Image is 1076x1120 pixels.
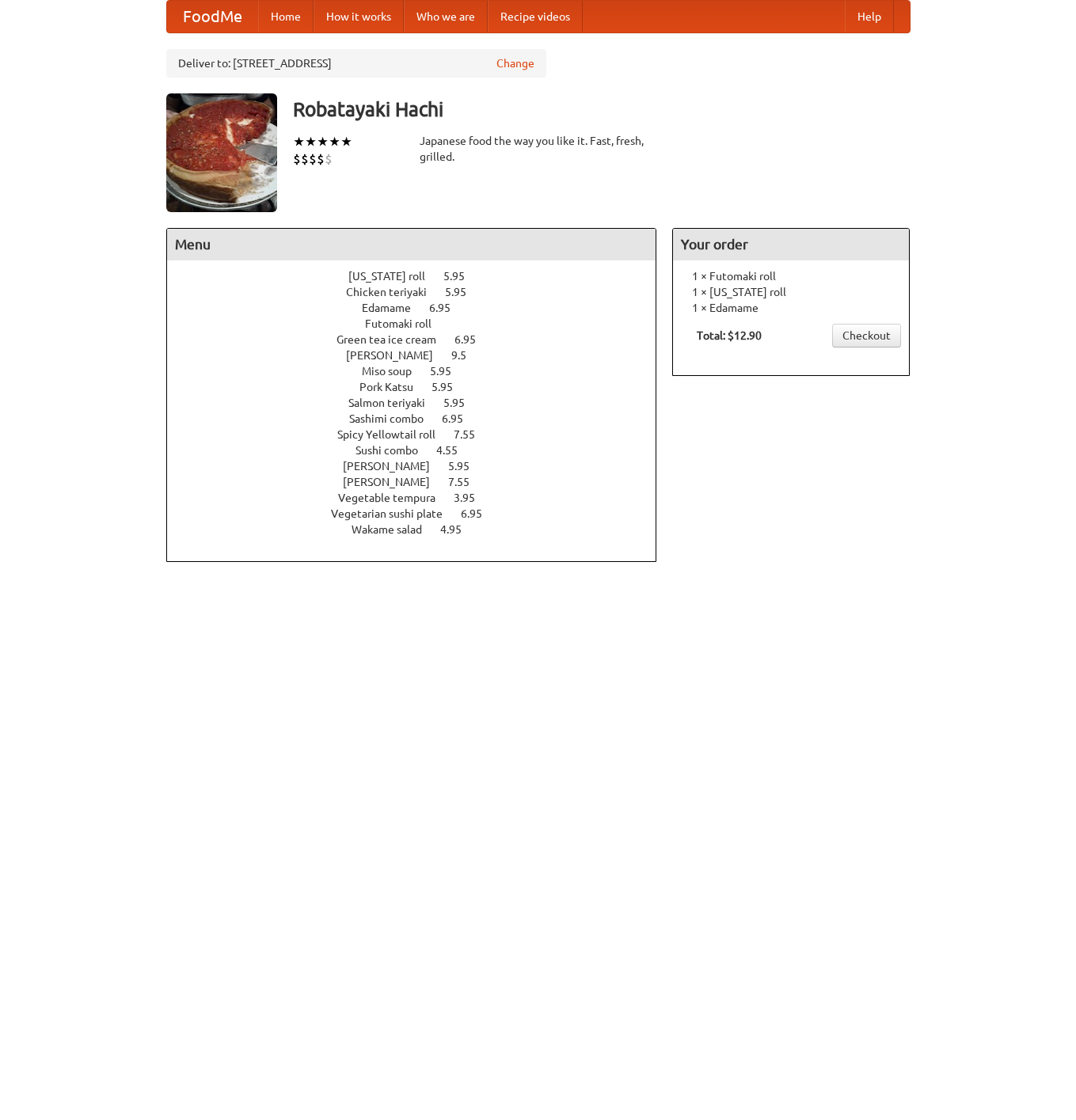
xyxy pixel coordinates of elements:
[314,1,404,32] a: How it works
[346,349,449,362] span: [PERSON_NAME]
[293,150,301,168] li: $
[346,286,496,298] a: Chicken teriyaki 5.95
[681,300,901,316] li: 1 × Edamame
[343,476,499,488] a: [PERSON_NAME] 7.55
[167,1,258,32] a: FoodMe
[346,286,443,298] span: Chicken teriyaki
[340,133,352,150] li: ★
[697,329,762,342] b: Total: $12.90
[317,150,325,168] li: $
[349,412,492,425] a: Sashimi combo 6.95
[443,397,481,409] span: 5.95
[337,428,451,441] span: Spicy Yellowtail roll
[343,460,446,473] span: [PERSON_NAME]
[348,270,441,283] span: [US_STATE] roll
[352,523,438,536] span: Wakame salad
[440,523,477,536] span: 4.95
[336,333,452,346] span: Green tea ice cream
[454,428,491,441] span: 7.55
[362,302,480,314] a: Edamame 6.95
[845,1,894,32] a: Help
[329,133,340,150] li: ★
[331,507,511,520] a: Vegetarian sushi plate 6.95
[305,133,317,150] li: ★
[832,324,901,347] a: Checkout
[436,444,473,457] span: 4.55
[404,1,488,32] a: Who we are
[343,460,499,473] a: [PERSON_NAME] 5.95
[454,333,492,346] span: 6.95
[331,507,458,520] span: Vegetarian sushi plate
[365,317,447,330] span: Futomaki roll
[346,349,496,362] a: [PERSON_NAME] 9.5
[681,284,901,300] li: 1 × [US_STATE] roll
[362,365,428,378] span: Miso soup
[454,492,491,504] span: 3.95
[355,444,487,457] a: Sushi combo 4.55
[338,492,451,504] span: Vegetable tempura
[420,133,657,165] div: Japanese food the way you like it. Fast, fresh, grilled.
[359,381,429,393] span: Pork Katsu
[362,365,481,378] a: Miso soup 5.95
[673,229,909,260] h4: Your order
[448,460,485,473] span: 5.95
[293,93,911,125] h3: Robatayaki Hachi
[317,133,329,150] li: ★
[293,133,305,150] li: ★
[443,270,481,283] span: 5.95
[496,55,534,71] a: Change
[355,444,434,457] span: Sushi combo
[445,286,482,298] span: 5.95
[348,270,494,283] a: [US_STATE] roll 5.95
[258,1,314,32] a: Home
[301,150,309,168] li: $
[352,523,491,536] a: Wakame salad 4.95
[166,49,546,78] div: Deliver to: [STREET_ADDRESS]
[338,492,504,504] a: Vegetable tempura 3.95
[681,268,901,284] li: 1 × Futomaki roll
[429,302,466,314] span: 6.95
[442,412,479,425] span: 6.95
[309,150,317,168] li: $
[348,397,494,409] a: Salmon teriyaki 5.95
[349,412,439,425] span: Sashimi combo
[365,317,477,330] a: Futomaki roll
[461,507,498,520] span: 6.95
[343,476,446,488] span: [PERSON_NAME]
[359,381,482,393] a: Pork Katsu 5.95
[448,476,485,488] span: 7.55
[362,302,427,314] span: Edamame
[430,365,467,378] span: 5.95
[451,349,482,362] span: 9.5
[166,93,277,212] img: angular.jpg
[337,428,504,441] a: Spicy Yellowtail roll 7.55
[325,150,333,168] li: $
[167,229,656,260] h4: Menu
[488,1,583,32] a: Recipe videos
[336,333,505,346] a: Green tea ice cream 6.95
[432,381,469,393] span: 5.95
[348,397,441,409] span: Salmon teriyaki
